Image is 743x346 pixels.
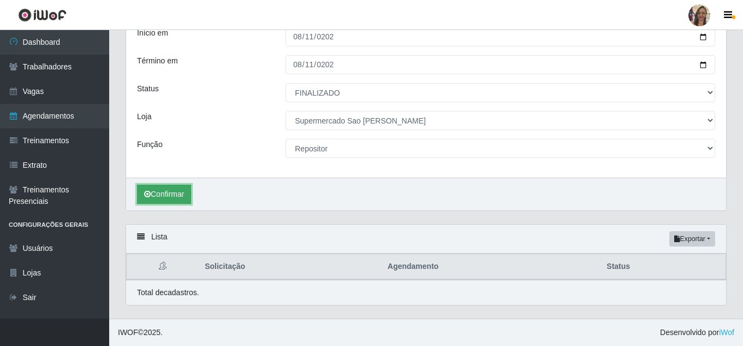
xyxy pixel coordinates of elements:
span: IWOF [118,328,138,337]
input: 00/00/0000 [286,27,715,46]
p: Total de cadastros. [137,287,199,298]
label: Loja [137,111,151,122]
span: Desenvolvido por [660,327,734,338]
th: Status [600,254,726,280]
img: CoreUI Logo [18,8,67,22]
th: Agendamento [381,254,600,280]
span: © 2025 . [118,327,163,338]
a: iWof [719,328,734,337]
button: Confirmar [137,185,191,204]
label: Término em [137,55,178,67]
label: Função [137,139,163,150]
button: Exportar [669,231,715,247]
label: Início em [137,27,168,39]
div: Lista [126,225,726,254]
th: Solicitação [198,254,381,280]
label: Status [137,83,159,95]
input: 00/00/0000 [286,55,715,74]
